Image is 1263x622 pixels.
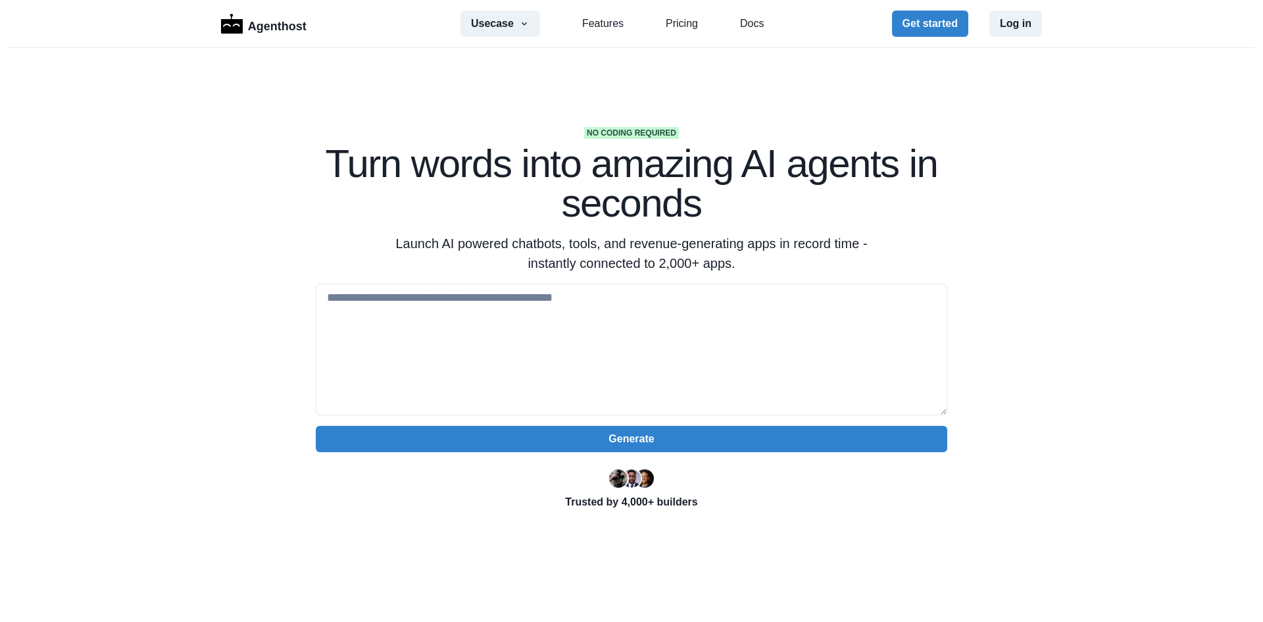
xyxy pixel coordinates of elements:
h1: Turn words into amazing AI agents in seconds [316,144,947,223]
img: Logo [221,14,243,34]
p: Agenthost [248,13,307,36]
span: No coding required [584,127,679,139]
button: Log in [989,11,1042,37]
button: Usecase [460,11,540,37]
img: Segun Adebayo [622,469,641,488]
a: Features [582,16,624,32]
img: Ryan Florence [609,469,628,488]
a: Pricing [666,16,698,32]
button: Get started [892,11,968,37]
p: Trusted by 4,000+ builders [316,494,947,510]
a: Docs [740,16,764,32]
button: Generate [316,426,947,452]
a: LogoAgenthost [221,13,307,36]
p: Launch AI powered chatbots, tools, and revenue-generating apps in record time - instantly connect... [379,234,884,273]
img: Kent Dodds [635,469,654,488]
